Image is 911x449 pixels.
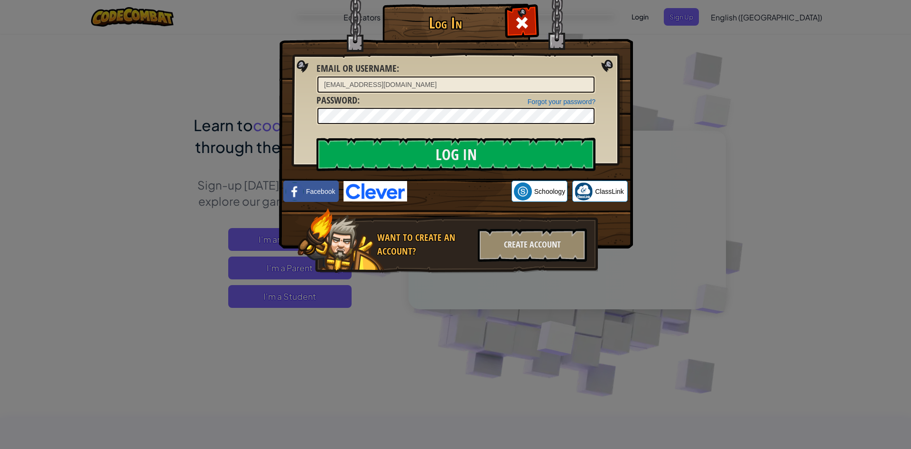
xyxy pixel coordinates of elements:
div: Create Account [478,229,587,262]
div: Want to create an account? [377,231,472,258]
span: Schoology [534,187,565,196]
span: Facebook [306,187,335,196]
label: : [316,62,399,76]
img: schoology.png [514,182,532,201]
span: Email or Username [316,62,397,75]
img: clever-logo-blue.png [344,181,407,201]
span: Password [316,94,357,106]
iframe: Sign in with Google Button [407,181,511,202]
img: classlink-logo-small.png [575,182,593,201]
span: ClassLink [595,187,624,196]
input: Log In [316,138,595,171]
h1: Log In [385,15,506,31]
a: Forgot your password? [528,98,595,105]
img: facebook_small.png [286,182,304,201]
label: : [316,94,360,107]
